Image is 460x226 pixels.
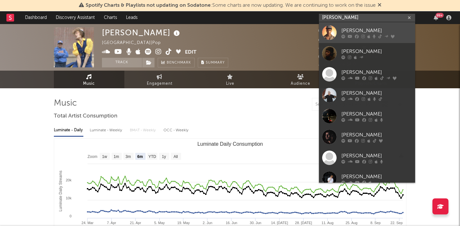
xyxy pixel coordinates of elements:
a: Engagement [124,71,195,88]
button: Summary [198,58,228,67]
text: Luminate Daily Consumption [197,141,263,147]
span: 5,446 [318,38,338,42]
text: 16. Jun [226,221,237,225]
text: 1w [102,154,107,159]
div: [PERSON_NAME] [341,89,412,97]
span: 24,573 [318,29,340,33]
a: [PERSON_NAME] [319,147,415,168]
text: 22. Sep [390,221,403,225]
a: Discovery Assistant [51,11,99,24]
text: 24. Mar [81,221,94,225]
text: 8. Sep [370,221,381,225]
text: 14. [DATE] [271,221,288,225]
text: 0 [69,214,71,218]
a: [PERSON_NAME] [319,43,415,64]
text: Luminate Daily Streams [58,170,63,211]
text: YTD [148,154,156,159]
input: Search for artists [319,14,415,22]
div: [PERSON_NAME] [341,48,412,55]
div: [PERSON_NAME] [341,110,412,118]
text: 19. May [177,221,190,225]
text: 10k [66,196,71,200]
a: [PERSON_NAME] [319,126,415,147]
div: OCC - Weekly [163,125,189,136]
a: [PERSON_NAME] [319,168,415,189]
text: 30. Jun [250,221,261,225]
span: 795 [318,46,334,50]
span: Benchmark [167,59,191,67]
span: Jump Score: 54.0 [318,63,356,67]
span: Music [83,80,95,88]
button: Edit [185,48,197,56]
a: Benchmark [158,58,195,67]
a: [PERSON_NAME] [319,106,415,126]
div: [PERSON_NAME] [341,131,412,139]
text: 25. Aug [345,221,357,225]
div: [PERSON_NAME] [341,173,412,180]
span: Total Artist Consumption [54,112,117,120]
span: Spotify Charts & Playlists not updating on Sodatone [86,3,211,8]
div: Luminate - Daily [54,125,83,136]
a: Live [195,71,265,88]
div: [PERSON_NAME] [341,152,412,160]
span: Live [226,80,234,88]
text: 3m [125,154,131,159]
text: Zoom [88,154,97,159]
button: 99+ [434,15,438,20]
input: Search by song name or URL [312,102,380,107]
span: Summary [206,61,225,65]
div: 99 + [436,13,444,18]
span: : Some charts are now updating. We are continuing to work on the issue [86,3,376,8]
a: Leads [121,11,142,24]
text: 1m [113,154,119,159]
div: [GEOGRAPHIC_DATA] | Pop [102,39,168,47]
span: Dismiss [378,3,381,8]
text: 28. [DATE] [295,221,312,225]
a: Dashboard [21,11,51,24]
span: 198,137 Monthly Listeners [318,55,381,59]
span: Engagement [147,80,172,88]
text: 1y [162,154,166,159]
a: Audience [265,71,336,88]
text: 5. May [154,221,165,225]
a: Music [54,71,124,88]
div: [PERSON_NAME] [102,27,181,38]
text: 6m [137,154,143,159]
text: 11. Aug [322,221,333,225]
text: 21. Apr [130,221,141,225]
span: Audience [291,80,310,88]
div: [PERSON_NAME] [341,68,412,76]
div: [PERSON_NAME] [341,27,412,34]
a: [PERSON_NAME] [319,22,415,43]
text: 7. Apr [107,221,116,225]
a: [PERSON_NAME] [319,64,415,85]
text: 20k [66,178,71,182]
button: Track [102,58,142,67]
a: Charts [99,11,121,24]
a: [PERSON_NAME] [319,85,415,106]
text: 2. Jun [203,221,212,225]
div: Luminate - Weekly [90,125,123,136]
text: All [173,154,178,159]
